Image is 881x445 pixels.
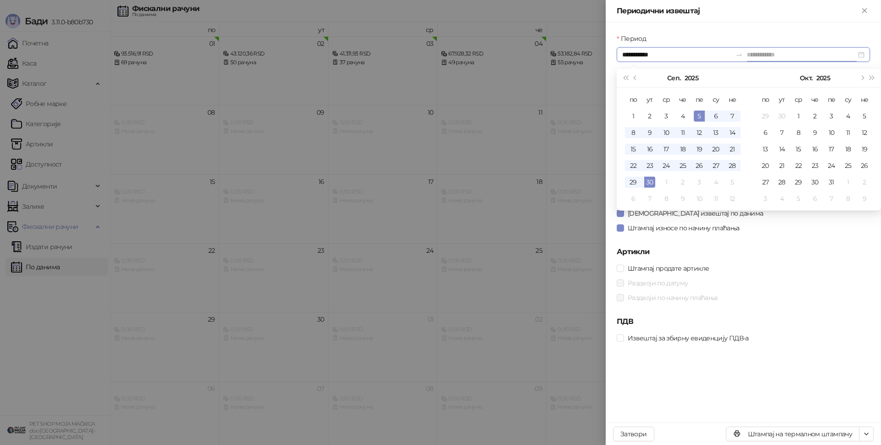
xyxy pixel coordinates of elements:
[823,124,840,141] td: 2025-10-10
[691,174,708,190] td: 2025-10-03
[774,157,790,174] td: 2025-10-21
[856,91,873,108] th: не
[675,108,691,124] td: 2025-09-04
[658,174,675,190] td: 2025-10-01
[823,141,840,157] td: 2025-10-17
[727,193,738,204] div: 12
[625,174,641,190] td: 2025-09-29
[661,193,672,204] div: 8
[667,69,680,87] button: Изабери месец
[793,127,804,138] div: 8
[807,141,823,157] td: 2025-10-16
[840,157,856,174] td: 2025-10-25
[774,124,790,141] td: 2025-10-07
[776,144,787,155] div: 14
[675,91,691,108] th: че
[617,6,859,17] div: Периодични извештај
[675,157,691,174] td: 2025-09-25
[823,174,840,190] td: 2025-10-31
[800,69,812,87] button: Изабери месец
[774,174,790,190] td: 2025-10-28
[867,69,877,87] button: Следећа година (Control + right)
[757,108,774,124] td: 2025-09-29
[790,174,807,190] td: 2025-10-29
[760,160,771,171] div: 20
[624,208,767,218] span: [DEMOGRAPHIC_DATA] извештај по данима
[694,127,705,138] div: 12
[809,193,820,204] div: 6
[790,190,807,207] td: 2025-11-05
[790,108,807,124] td: 2025-10-01
[658,141,675,157] td: 2025-09-17
[694,144,705,155] div: 19
[776,177,787,188] div: 28
[658,124,675,141] td: 2025-09-10
[617,33,652,44] label: Период
[644,127,655,138] div: 9
[691,157,708,174] td: 2025-09-26
[809,177,820,188] div: 30
[727,177,738,188] div: 5
[710,144,721,155] div: 20
[620,69,630,87] button: Претходна година (Control + left)
[625,91,641,108] th: по
[724,174,741,190] td: 2025-10-05
[661,177,672,188] div: 1
[807,174,823,190] td: 2025-10-30
[724,108,741,124] td: 2025-09-07
[856,141,873,157] td: 2025-10-19
[793,193,804,204] div: 5
[644,144,655,155] div: 16
[691,108,708,124] td: 2025-09-05
[823,108,840,124] td: 2025-10-03
[691,91,708,108] th: пе
[826,177,837,188] div: 31
[774,108,790,124] td: 2025-09-30
[774,91,790,108] th: ут
[816,69,830,87] button: Изабери годину
[628,177,639,188] div: 29
[842,160,853,171] div: 25
[842,127,853,138] div: 11
[760,111,771,122] div: 29
[826,193,837,204] div: 7
[790,157,807,174] td: 2025-10-22
[624,293,721,303] span: Раздвоји по начину плаћања
[840,124,856,141] td: 2025-10-11
[842,111,853,122] div: 4
[641,91,658,108] th: ут
[757,141,774,157] td: 2025-10-13
[724,91,741,108] th: не
[658,91,675,108] th: ср
[727,144,738,155] div: 21
[757,157,774,174] td: 2025-10-20
[840,190,856,207] td: 2025-11-08
[624,223,743,233] span: Штампај износе по начину плаћања
[708,108,724,124] td: 2025-09-06
[641,124,658,141] td: 2025-09-09
[625,108,641,124] td: 2025-09-01
[708,141,724,157] td: 2025-09-20
[809,144,820,155] div: 16
[807,108,823,124] td: 2025-10-02
[826,144,837,155] div: 17
[807,190,823,207] td: 2025-11-06
[776,111,787,122] div: 30
[677,177,688,188] div: 2
[793,177,804,188] div: 29
[694,193,705,204] div: 10
[641,190,658,207] td: 2025-10-07
[625,141,641,157] td: 2025-09-15
[658,190,675,207] td: 2025-10-08
[859,144,870,155] div: 19
[826,111,837,122] div: 3
[757,124,774,141] td: 2025-10-06
[809,160,820,171] div: 23
[724,190,741,207] td: 2025-10-12
[641,174,658,190] td: 2025-09-30
[625,157,641,174] td: 2025-09-22
[710,160,721,171] div: 27
[857,69,867,87] button: Следећи месец (PageDown)
[790,124,807,141] td: 2025-10-08
[630,69,641,87] button: Претходни месец (PageUp)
